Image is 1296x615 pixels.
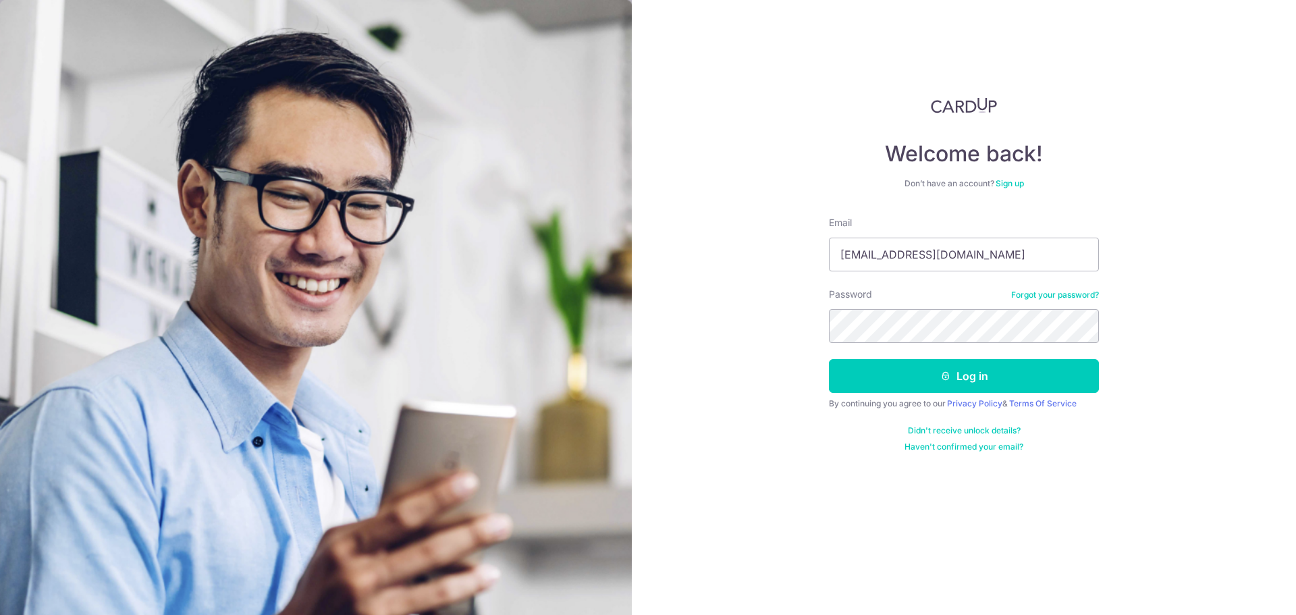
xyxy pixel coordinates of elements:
h4: Welcome back! [829,140,1099,167]
div: Don’t have an account? [829,178,1099,189]
label: Email [829,216,852,230]
a: Haven't confirmed your email? [905,442,1023,452]
a: Sign up [996,178,1024,188]
div: By continuing you agree to our & [829,398,1099,409]
a: Terms Of Service [1009,398,1077,408]
a: Didn't receive unlock details? [908,425,1021,436]
label: Password [829,288,872,301]
button: Log in [829,359,1099,393]
img: CardUp Logo [931,97,997,113]
a: Forgot your password? [1011,290,1099,300]
a: Privacy Policy [947,398,1002,408]
input: Enter your Email [829,238,1099,271]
